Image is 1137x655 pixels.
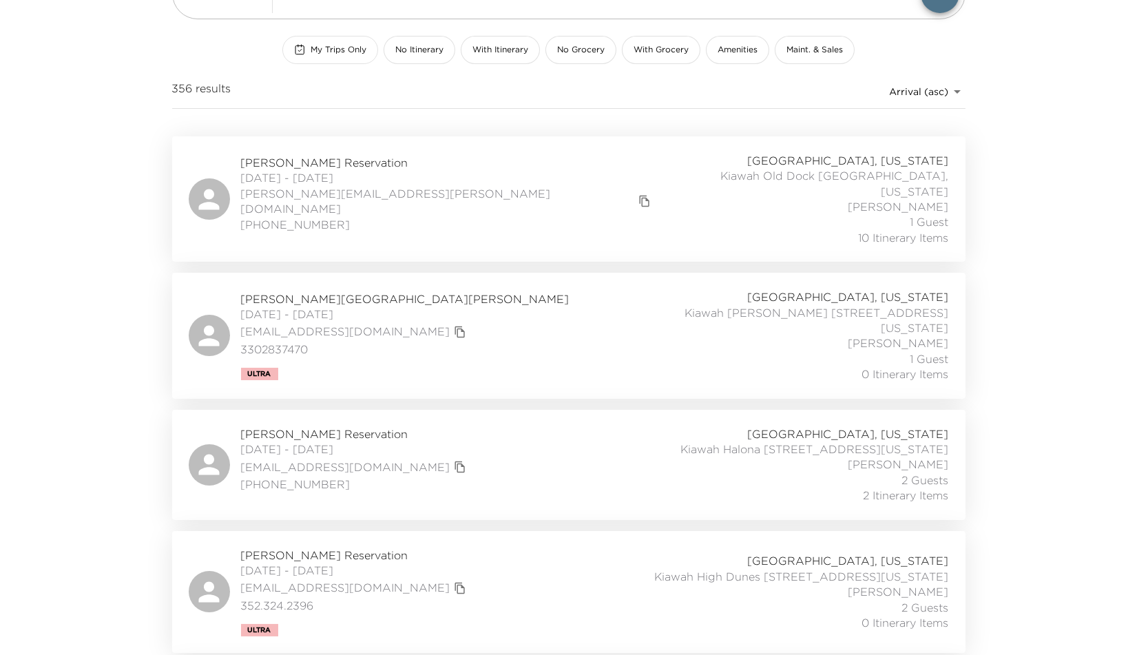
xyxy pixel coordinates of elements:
[910,214,949,229] span: 1 Guest
[890,85,949,98] span: Arrival (asc)
[241,580,450,595] a: [EMAIL_ADDRESS][DOMAIN_NAME]
[241,291,570,306] span: [PERSON_NAME][GEOGRAPHIC_DATA][PERSON_NAME]
[902,472,949,488] span: 2 Guests
[172,410,966,520] a: [PERSON_NAME] Reservation[DATE] - [DATE][EMAIL_ADDRESS][DOMAIN_NAME]copy primary member email[PHO...
[859,230,949,245] span: 10 Itinerary Items
[395,44,444,56] span: No Itinerary
[557,44,605,56] span: No Grocery
[241,477,470,492] span: [PHONE_NUMBER]
[450,579,470,598] button: copy primary member email
[241,459,450,475] a: [EMAIL_ADDRESS][DOMAIN_NAME]
[910,351,949,366] span: 1 Guest
[241,598,470,613] span: 352.324.2396
[748,553,949,568] span: [GEOGRAPHIC_DATA], [US_STATE]
[848,199,949,214] span: [PERSON_NAME]
[645,305,949,336] span: Kiawah [PERSON_NAME] [STREET_ADDRESS][US_STATE]
[545,36,616,64] button: No Grocery
[472,44,528,56] span: With Itinerary
[775,36,855,64] button: Maint. & Sales
[241,342,570,357] span: 3302837470
[241,548,470,563] span: [PERSON_NAME] Reservation
[654,168,948,199] span: Kiawah Old Dock [GEOGRAPHIC_DATA], [US_STATE]
[864,488,949,503] span: 2 Itinerary Items
[748,289,949,304] span: [GEOGRAPHIC_DATA], [US_STATE]
[848,335,949,351] span: [PERSON_NAME]
[241,324,450,339] a: [EMAIL_ADDRESS][DOMAIN_NAME]
[172,273,966,398] a: [PERSON_NAME][GEOGRAPHIC_DATA][PERSON_NAME][DATE] - [DATE][EMAIL_ADDRESS][DOMAIN_NAME]copy primar...
[241,426,470,441] span: [PERSON_NAME] Reservation
[706,36,769,64] button: Amenities
[241,170,655,185] span: [DATE] - [DATE]
[241,155,655,170] span: [PERSON_NAME] Reservation
[248,626,271,634] span: Ultra
[450,322,470,342] button: copy primary member email
[248,370,271,378] span: Ultra
[848,457,949,472] span: [PERSON_NAME]
[172,531,966,653] a: [PERSON_NAME] Reservation[DATE] - [DATE][EMAIL_ADDRESS][DOMAIN_NAME]copy primary member email352....
[748,426,949,441] span: [GEOGRAPHIC_DATA], [US_STATE]
[311,44,366,56] span: My Trips Only
[172,81,231,103] span: 356 results
[634,44,689,56] span: With Grocery
[461,36,540,64] button: With Itinerary
[902,600,949,615] span: 2 Guests
[241,217,655,232] span: [PHONE_NUMBER]
[748,153,949,168] span: [GEOGRAPHIC_DATA], [US_STATE]
[450,457,470,477] button: copy primary member email
[681,441,949,457] span: Kiawah Halona [STREET_ADDRESS][US_STATE]
[241,186,636,217] a: [PERSON_NAME][EMAIL_ADDRESS][PERSON_NAME][DOMAIN_NAME]
[384,36,455,64] button: No Itinerary
[241,441,470,457] span: [DATE] - [DATE]
[241,306,570,322] span: [DATE] - [DATE]
[635,191,654,211] button: copy primary member email
[862,366,949,382] span: 0 Itinerary Items
[282,36,378,64] button: My Trips Only
[718,44,758,56] span: Amenities
[241,563,470,578] span: [DATE] - [DATE]
[172,136,966,262] a: [PERSON_NAME] Reservation[DATE] - [DATE][PERSON_NAME][EMAIL_ADDRESS][PERSON_NAME][DOMAIN_NAME]cop...
[655,569,949,584] span: Kiawah High Dunes [STREET_ADDRESS][US_STATE]
[848,584,949,599] span: [PERSON_NAME]
[622,36,700,64] button: With Grocery
[862,615,949,630] span: 0 Itinerary Items
[786,44,843,56] span: Maint. & Sales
